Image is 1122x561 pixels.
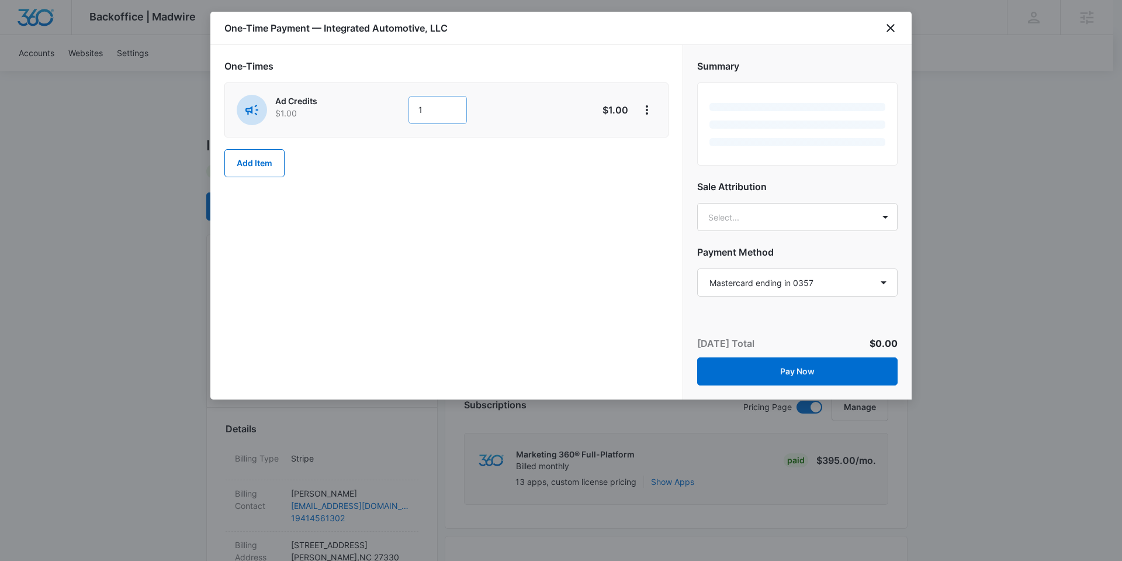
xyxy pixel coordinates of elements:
[697,245,898,259] h2: Payment Method
[224,21,448,35] h1: One-Time Payment — Integrated Automotive, LLC
[408,96,467,124] input: 1
[19,30,28,40] img: website_grey.svg
[44,69,105,77] div: Domain Overview
[129,69,197,77] div: Keywords by Traffic
[32,68,41,77] img: tab_domain_overview_orange.svg
[884,21,898,35] button: close
[224,149,285,177] button: Add Item
[30,30,129,40] div: Domain: [DOMAIN_NAME]
[33,19,57,28] div: v 4.0.25
[638,101,656,119] button: View More
[697,59,898,73] h2: Summary
[697,336,754,350] p: [DATE] Total
[275,95,376,107] p: Ad Credits
[116,68,126,77] img: tab_keywords_by_traffic_grey.svg
[697,180,898,194] h2: Sale Attribution
[573,103,628,117] p: $1.00
[275,107,376,119] p: $1.00
[19,19,28,28] img: logo_orange.svg
[870,338,898,349] span: $0.00
[224,59,669,73] h2: One-Times
[697,357,898,386] button: Pay Now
